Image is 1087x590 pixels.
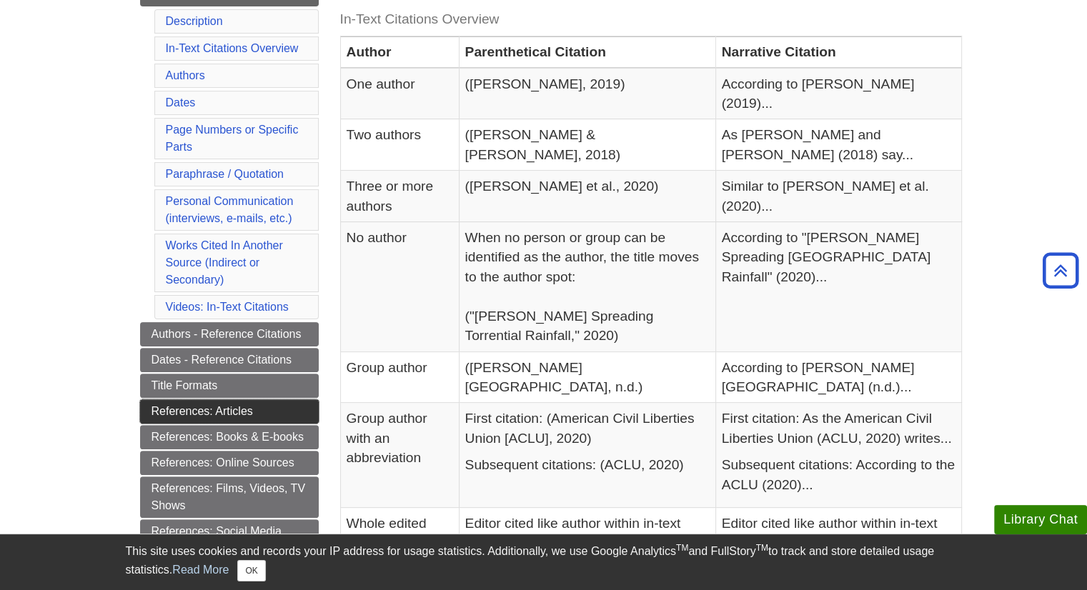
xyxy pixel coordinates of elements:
a: References: Online Sources [140,451,319,475]
a: Paraphrase / Quotation [166,168,284,180]
a: Dates [166,96,196,109]
a: In-Text Citations Overview [166,42,299,54]
button: Close [237,560,265,581]
td: ([PERSON_NAME] & [PERSON_NAME], 2018) [459,119,715,171]
a: References: Social Media [140,519,319,544]
td: Three or more authors [340,171,459,222]
td: Similar to [PERSON_NAME] et al. (2020)... [715,171,961,222]
td: Group author [340,351,459,403]
button: Library Chat [994,505,1087,534]
a: Page Numbers or Specific Parts [166,124,299,153]
a: References: Articles [140,399,319,424]
th: Parenthetical Citation [459,36,715,68]
a: References: Books & E-books [140,425,319,449]
a: Videos: In-Text Citations [166,301,289,313]
a: Read More [172,564,229,576]
a: Authors [166,69,205,81]
td: ([PERSON_NAME] et al., 2020) [459,171,715,222]
td: ([PERSON_NAME][GEOGRAPHIC_DATA], n.d.) [459,351,715,403]
td: According to "[PERSON_NAME] Spreading [GEOGRAPHIC_DATA] Rainfall" (2020)... [715,222,961,352]
a: Title Formats [140,374,319,398]
p: Subsequent citations: According to the ACLU (2020)... [722,455,956,494]
div: This site uses cookies and records your IP address for usage statistics. Additionally, we use Goo... [126,543,962,581]
td: According to [PERSON_NAME] (2019)... [715,68,961,119]
td: Group author with an abbreviation [340,403,459,508]
td: When no person or group can be identified as the author, the title moves to the author spot: ("[P... [459,222,715,352]
a: References: Films, Videos, TV Shows [140,476,319,518]
td: As [PERSON_NAME] and [PERSON_NAME] (2018) say... [715,119,961,171]
sup: TM [756,543,768,553]
a: Dates - Reference Citations [140,348,319,372]
td: One author [340,68,459,119]
a: Personal Communication(interviews, e-mails, etc.) [166,195,294,224]
p: Editor cited like author within in-text citation. If S.T. [PERSON_NAME] is editor: [722,514,956,572]
th: Narrative Citation [715,36,961,68]
p: Editor cited like author within in-text citation. If S.T. [PERSON_NAME] is editor: [465,514,710,572]
sup: TM [676,543,688,553]
a: Back to Top [1038,261,1083,280]
th: Author [340,36,459,68]
p: First citation: (American Civil Liberties Union [ACLU], 2020) [465,409,710,448]
td: Two authors [340,119,459,171]
a: Works Cited In Another Source (Indirect or Secondary) [166,239,283,286]
td: ([PERSON_NAME], 2019) [459,68,715,119]
p: First citation: As the American Civil Liberties Union (ACLU, 2020) writes... [722,409,956,448]
td: No author [340,222,459,352]
a: Description [166,15,223,27]
p: Subsequent citations: (ACLU, 2020) [465,455,710,474]
caption: In-Text Citations Overview [340,4,962,36]
td: According to [PERSON_NAME][GEOGRAPHIC_DATA] (n.d.)... [715,351,961,403]
a: Authors - Reference Citations [140,322,319,346]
